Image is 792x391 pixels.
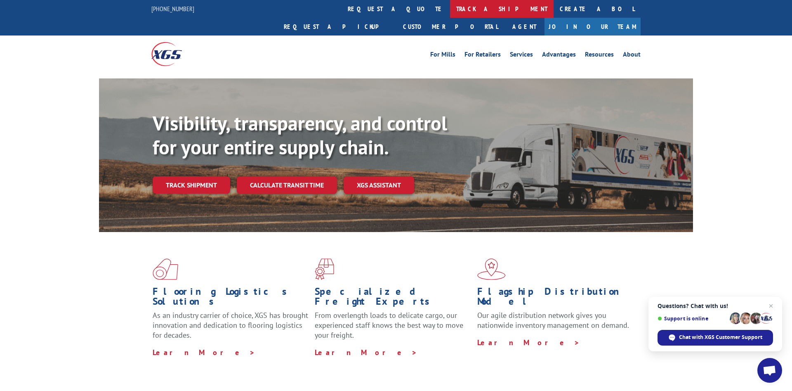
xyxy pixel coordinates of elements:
[658,315,727,322] span: Support is online
[542,51,576,60] a: Advantages
[315,310,471,347] p: From overlength loads to delicate cargo, our experienced staff knows the best way to move your fr...
[315,287,471,310] h1: Specialized Freight Experts
[757,358,782,383] div: Open chat
[477,258,506,280] img: xgs-icon-flagship-distribution-model-red
[477,287,633,310] h1: Flagship Distribution Model
[766,301,776,311] span: Close chat
[344,176,414,194] a: XGS ASSISTANT
[477,310,629,330] span: Our agile distribution network gives you nationwide inventory management on demand.
[315,258,334,280] img: xgs-icon-focused-on-flooring-red
[153,348,255,357] a: Learn More >
[151,5,194,13] a: [PHONE_NUMBER]
[544,18,641,36] a: Join Our Team
[237,176,337,194] a: Calculate transit time
[510,51,533,60] a: Services
[658,330,773,346] div: Chat with XGS Customer Support
[153,258,178,280] img: xgs-icon-total-supply-chain-intelligence-red
[679,334,762,341] span: Chat with XGS Customer Support
[477,338,580,347] a: Learn More >
[623,51,641,60] a: About
[464,51,501,60] a: For Retailers
[397,18,504,36] a: Customer Portal
[658,303,773,309] span: Questions? Chat with us!
[153,110,447,160] b: Visibility, transparency, and control for your entire supply chain.
[153,310,308,340] span: As an industry carrier of choice, XGS has brought innovation and dedication to flooring logistics...
[504,18,544,36] a: Agent
[278,18,397,36] a: Request a pickup
[430,51,455,60] a: For Mills
[315,348,417,357] a: Learn More >
[153,287,309,310] h1: Flooring Logistics Solutions
[153,176,230,194] a: Track shipment
[585,51,614,60] a: Resources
